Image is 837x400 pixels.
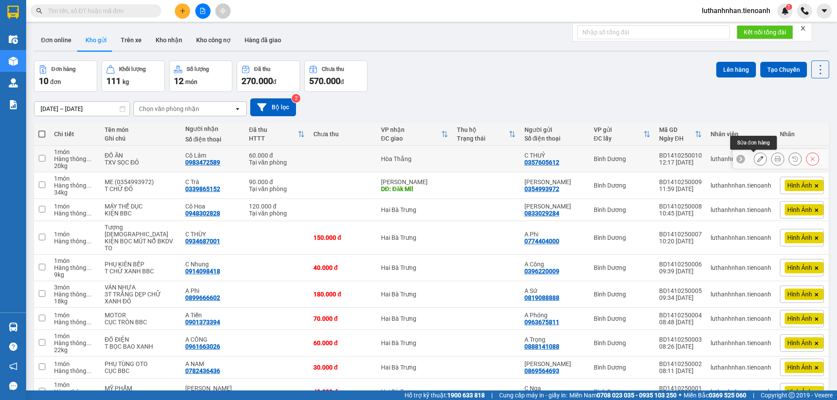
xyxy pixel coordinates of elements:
div: 0782436436 [185,367,220,374]
div: Số điện thoại [185,136,240,143]
span: Hình Ảnh [787,339,812,347]
div: A Trọng [524,336,585,343]
div: Đã thu [254,66,270,72]
span: Hình Ảnh [787,315,812,323]
span: 10 [39,76,48,86]
div: 0901373394 [185,319,220,326]
div: luthanhnhan.tienoanh [711,182,771,189]
button: Chưa thu570.000đ [304,61,367,92]
span: ... [86,291,92,298]
div: 09:34 [DATE] [659,294,702,301]
div: Cô Lâm [185,152,240,159]
div: Hàng thông thường [54,339,96,346]
span: notification [9,362,17,370]
div: Hàng thông thường [54,238,96,245]
th: Toggle SortBy [245,123,309,146]
span: ... [86,155,92,162]
div: Bình Dương [594,155,650,162]
div: 10:20 [DATE] [659,238,702,245]
div: MỸ PHẨM [105,385,177,392]
div: 0354993972 [524,185,559,192]
span: question-circle [9,343,17,351]
div: 0948302828 [185,210,220,217]
div: Sửa đơn hàng [730,136,777,150]
div: 08:26 [DATE] [659,343,702,350]
span: ĐT:0789 629 629 [3,49,35,54]
div: 0819088888 [524,294,559,301]
div: 08:48 [DATE] [659,319,702,326]
div: Tên món [105,126,177,133]
div: C Nhung [185,261,240,268]
div: 1 món [54,381,96,388]
span: ... [86,210,92,217]
div: 11:59 [DATE] [659,185,702,192]
div: T CHỮ ĐỎ [105,185,177,192]
div: 09:39 [DATE] [659,268,702,275]
span: Hình Ảnh [787,363,812,371]
div: Tượng Phật [105,224,177,238]
div: luthanhnhan.tienoanh [711,291,771,298]
div: BD1410250008 [659,203,702,210]
div: Hàng thông thường [54,367,96,374]
div: Hai Bà Trưng [381,264,448,271]
div: ĐC giao [381,135,441,142]
div: Cô Hoa [185,203,240,210]
div: Chọn văn phòng nhận [139,104,199,113]
span: search [36,8,42,14]
div: 0774404000 [524,238,559,245]
div: Nhãn [780,131,824,138]
div: 3T TRẮNG DẸP CHỮ XANH ĐỎ [105,291,177,305]
div: 18 kg [54,298,96,305]
div: BD1410250010 [659,152,702,159]
button: Đã thu270.000đ [237,61,300,92]
img: warehouse-icon [9,78,18,87]
span: ĐT: 0905 033 606 [66,49,99,54]
div: Chưa thu [313,131,372,138]
div: 60.000 đ [249,152,305,159]
div: T CHỮ XANH BBC [105,268,177,275]
div: C GIANG [524,203,585,210]
span: Hình Ảnh [787,264,812,272]
span: plus [180,8,186,14]
svg: open [234,105,241,112]
div: KIỆN BBC [105,210,177,217]
div: A NAM [185,360,240,367]
div: BD1410250003 [659,336,702,343]
div: Hàng thông thường [54,210,96,217]
div: 30.000 đ [313,364,372,371]
div: A Tiến [185,312,240,319]
span: copyright [789,392,795,398]
div: Bình Dương [594,315,650,322]
button: caret-down [817,3,832,19]
button: Bộ lọc [250,98,296,116]
div: VP nhận [381,126,441,133]
div: Nhân viên [711,131,771,138]
div: T BỌC BAO XANH [105,343,177,350]
div: 1 món [54,360,96,367]
div: Bình Dương [594,182,650,189]
span: Cung cấp máy in - giấy in: [499,390,567,400]
div: luthanhnhan.tienoanh [711,364,771,371]
div: Trạng thái [457,135,509,142]
div: Mã GD [659,126,695,133]
span: GỬI KHÁCH HÀNG [39,65,92,71]
div: A Phóng [524,312,585,319]
span: ... [86,238,92,245]
div: 40.000 đ [313,388,372,395]
div: Bình Dương [594,264,650,271]
button: plus [175,3,190,19]
span: Hình Ảnh [787,182,812,189]
div: 0357605612 [524,159,559,166]
div: C Nga [524,385,585,392]
button: Khối lượng111kg [102,61,165,92]
div: Thu hộ [457,126,509,133]
span: Hình Ảnh [787,234,812,242]
div: [PERSON_NAME] [381,178,448,185]
div: Hai Bà Trưng [381,291,448,298]
div: Hai Bà Trưng [381,388,448,395]
input: Nhập số tổng đài [577,25,730,39]
div: 0339865152 [185,185,220,192]
button: Đơn online [34,30,78,50]
button: Kho công nợ [189,30,238,50]
div: BD1410250009 [659,178,702,185]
